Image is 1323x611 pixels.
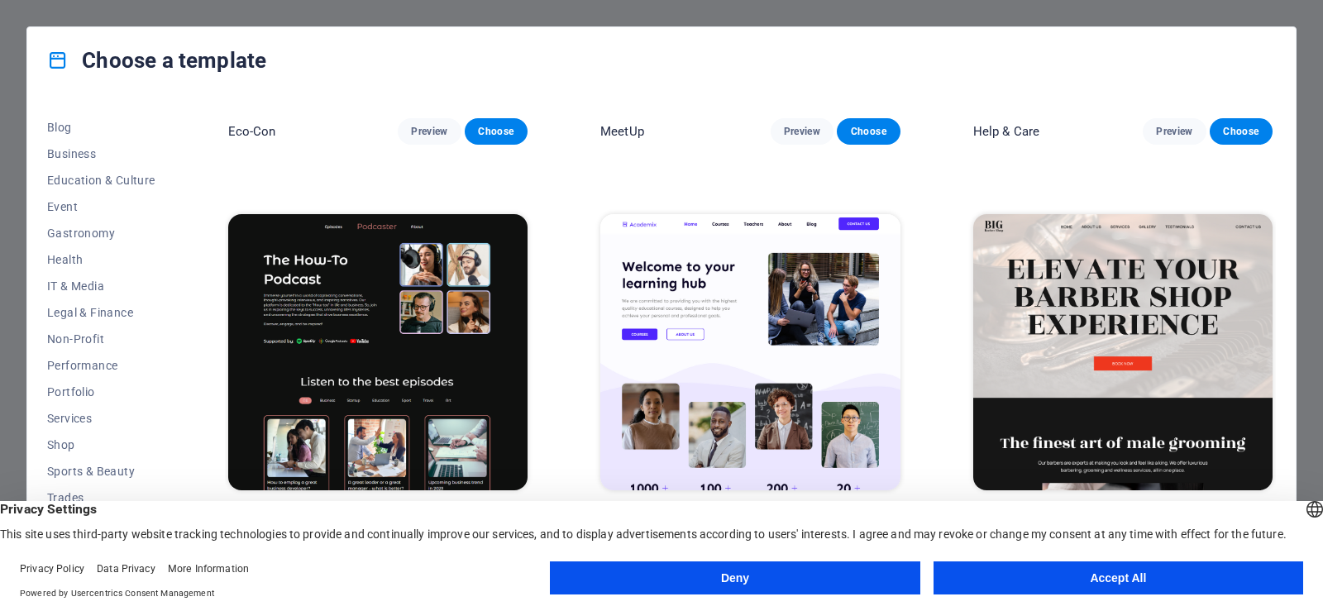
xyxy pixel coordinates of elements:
button: Health [47,246,155,273]
span: Preview [1156,125,1192,138]
img: BIG Barber Shop [973,214,1273,490]
span: Preview [784,125,820,138]
p: MeetUp [600,123,644,140]
span: Choose [850,125,886,138]
button: Business [47,141,155,167]
button: Shop [47,432,155,458]
button: Choose [1210,118,1273,145]
span: Blog [47,121,155,134]
span: Business [47,147,155,160]
p: Eco-Con [228,123,276,140]
button: Portfolio [47,379,155,405]
span: Services [47,412,155,425]
span: Health [47,253,155,266]
button: Non-Profit [47,326,155,352]
span: Choose [478,125,514,138]
button: Legal & Finance [47,299,155,326]
button: Blog [47,114,155,141]
button: Preview [398,118,461,145]
img: Podcaster [228,214,528,490]
button: Trades [47,485,155,511]
button: Preview [1143,118,1206,145]
button: Gastronomy [47,220,155,246]
button: Choose [465,118,528,145]
button: Preview [771,118,833,145]
button: IT & Media [47,273,155,299]
span: Legal & Finance [47,306,155,319]
span: Shop [47,438,155,451]
button: Event [47,193,155,220]
span: Education & Culture [47,174,155,187]
img: Academix [600,214,900,490]
button: Education & Culture [47,167,155,193]
span: Trades [47,491,155,504]
span: Preview [411,125,447,138]
h4: Choose a template [47,47,266,74]
span: Non-Profit [47,332,155,346]
button: Services [47,405,155,432]
span: Choose [1223,125,1259,138]
span: Event [47,200,155,213]
button: Performance [47,352,155,379]
span: IT & Media [47,279,155,293]
button: Sports & Beauty [47,458,155,485]
button: Choose [837,118,900,145]
span: Sports & Beauty [47,465,155,478]
span: Gastronomy [47,227,155,240]
span: Performance [47,359,155,372]
span: Portfolio [47,385,155,399]
p: Help & Care [973,123,1040,140]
